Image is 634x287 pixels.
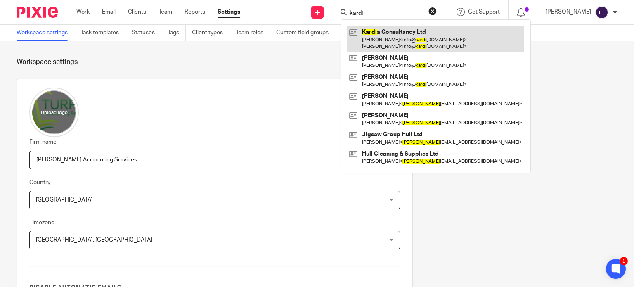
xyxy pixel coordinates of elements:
[36,197,93,203] span: [GEOGRAPHIC_DATA]
[17,7,58,18] img: Pixie
[192,25,229,41] a: Client types
[428,7,437,15] button: Clear
[236,25,270,41] a: Team roles
[76,8,90,16] a: Work
[595,6,608,19] img: svg%3E
[218,8,240,16] a: Settings
[276,25,335,41] a: Custom field groups
[620,257,628,265] div: 1
[158,8,172,16] a: Team
[29,178,50,187] label: Country
[29,151,400,169] input: Name of your firm
[128,8,146,16] a: Clients
[17,25,74,41] a: Workspace settings
[29,218,54,227] label: Timezone
[80,25,125,41] a: Task templates
[168,25,186,41] a: Tags
[36,237,152,243] span: [GEOGRAPHIC_DATA], [GEOGRAPHIC_DATA]
[102,8,116,16] a: Email
[468,9,500,15] span: Get Support
[132,25,161,41] a: Statuses
[17,58,617,66] h1: Workspace settings
[185,8,205,16] a: Reports
[349,10,423,17] input: Search
[546,8,591,16] p: [PERSON_NAME]
[29,138,57,146] label: Firm name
